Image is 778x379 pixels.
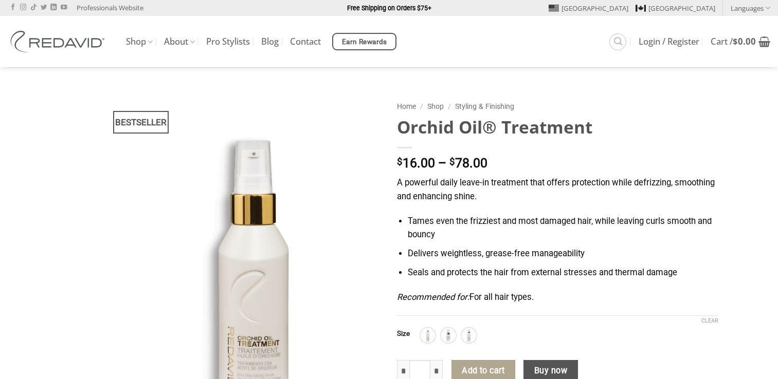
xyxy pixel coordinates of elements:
[609,33,626,50] a: Search
[461,328,477,343] div: 90ml
[421,329,435,342] img: 250ml
[449,157,455,167] span: $
[30,4,37,11] a: Follow on TikTok
[397,291,718,305] p: For all hair types.
[442,329,455,342] img: 30ml
[449,156,487,170] bdi: 78.00
[332,33,396,50] a: Earn Rewards
[397,101,718,112] nav: Breadcrumb
[636,1,715,16] a: [GEOGRAPHIC_DATA]
[438,156,446,170] span: –
[126,32,153,52] a: Shop
[206,32,250,51] a: Pro Stylists
[448,102,451,110] span: /
[427,102,444,110] a: Shop
[290,32,321,51] a: Contact
[733,35,738,47] span: $
[462,329,476,342] img: 90ml
[701,317,718,325] a: Clear options
[397,116,718,138] h1: Orchid Oil® Treatment
[408,247,718,261] li: Delivers weightless, grease-free manageability
[549,1,628,16] a: [GEOGRAPHIC_DATA]
[397,157,403,167] span: $
[711,37,756,46] span: Cart /
[639,37,699,46] span: Login / Register
[711,30,770,53] a: View cart
[8,31,111,52] img: REDAVID Salon Products | United States
[61,4,67,11] a: Follow on YouTube
[731,1,770,15] a: Languages
[397,292,469,302] em: Recommended for:
[397,156,435,170] bdi: 16.00
[20,4,26,11] a: Follow on Instagram
[455,102,514,110] a: Styling & Finishing
[397,330,410,337] label: Size
[397,176,718,203] p: A powerful daily leave-in treatment that offers protection while defrizzing, smoothing and enhanc...
[261,32,279,51] a: Blog
[397,102,416,110] a: Home
[50,4,57,11] a: Follow on LinkedIn
[342,36,387,48] span: Earn Rewards
[408,266,718,280] li: Seals and protects the hair from external stresses and thermal damage
[41,4,47,11] a: Follow on Twitter
[164,32,195,52] a: About
[733,35,756,47] bdi: 0.00
[441,328,456,343] div: 30ml
[408,215,718,242] li: Tames even the frizziest and most damaged hair, while leaving curls smooth and bouncy
[347,4,431,12] strong: Free Shipping on Orders $75+
[10,4,16,11] a: Follow on Facebook
[420,102,423,110] span: /
[639,32,699,51] a: Login / Register
[420,328,436,343] div: 250ml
